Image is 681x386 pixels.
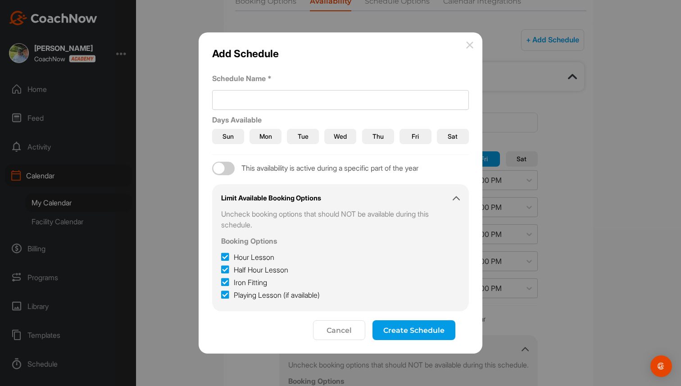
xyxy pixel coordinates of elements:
[313,320,365,340] button: Cancel
[221,290,320,300] label: Playing Lesson (if available)
[372,320,455,340] button: Create Schedule
[259,132,272,141] span: Mon
[250,129,281,144] button: Mon
[437,129,469,144] button: Sat
[287,129,319,144] button: Tue
[400,129,431,144] button: Fri
[221,264,288,275] label: Half Hour Lesson
[650,355,672,377] div: Open Intercom Messenger
[212,73,469,84] label: Schedule Name *
[334,132,347,141] span: Wed
[362,129,394,144] button: Thu
[298,132,309,141] span: Tue
[372,132,384,141] span: Thu
[448,132,458,141] span: Sat
[221,277,267,288] label: Iron Fitting
[241,163,418,173] span: This availability is active during a specific part of the year
[222,132,234,141] span: Sun
[212,115,262,124] label: Days Available
[221,236,460,246] p: Booking Options
[412,132,419,141] span: Fri
[212,129,244,144] button: Sun
[466,41,473,49] img: info
[221,209,460,230] p: Uncheck booking options that should NOT be available during this schedule.
[324,129,356,144] button: Wed
[212,46,279,61] h2: Add Schedule
[221,193,321,204] h2: Limit Available Booking Options
[221,252,274,263] label: Hour Lesson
